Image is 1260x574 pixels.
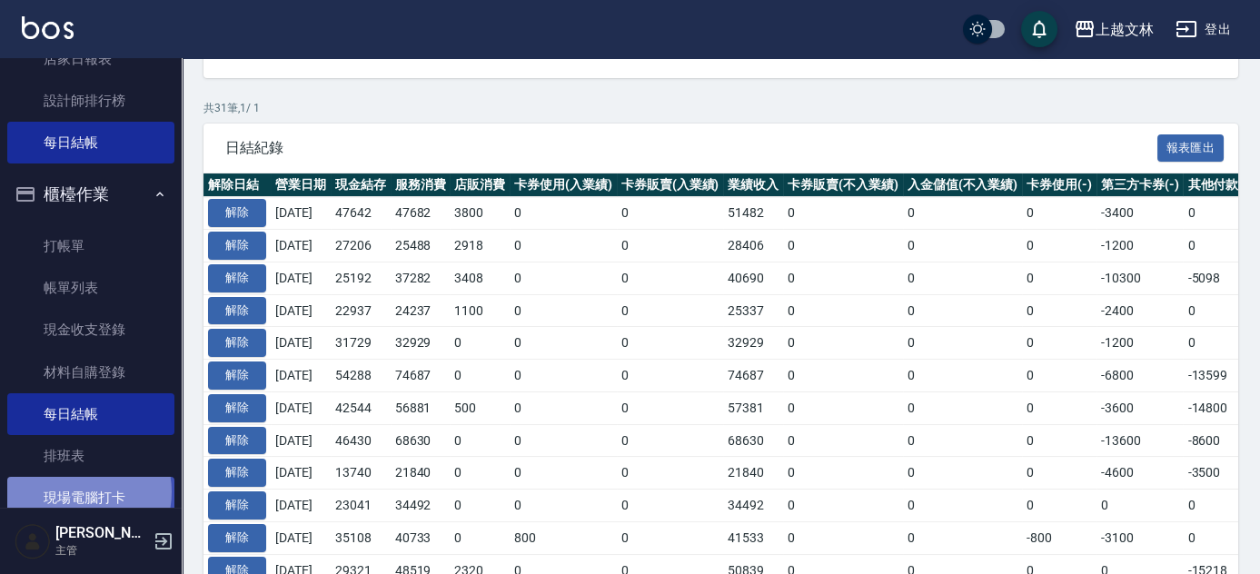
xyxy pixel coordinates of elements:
[723,521,783,554] td: 41533
[271,230,331,262] td: [DATE]
[271,490,331,522] td: [DATE]
[208,459,266,487] button: 解除
[208,524,266,552] button: 解除
[7,393,174,435] a: 每日結帳
[510,360,617,392] td: 0
[271,424,331,457] td: [DATE]
[271,262,331,294] td: [DATE]
[1096,360,1184,392] td: -6800
[271,327,331,360] td: [DATE]
[391,197,451,230] td: 47682
[7,267,174,309] a: 帳單列表
[903,391,1023,424] td: 0
[391,327,451,360] td: 32929
[903,457,1023,490] td: 0
[1096,294,1184,327] td: -2400
[450,197,510,230] td: 3800
[1022,294,1096,327] td: 0
[510,262,617,294] td: 0
[617,173,724,197] th: 卡券販賣(入業績)
[331,197,391,230] td: 47642
[783,360,903,392] td: 0
[1096,391,1184,424] td: -3600
[903,294,1023,327] td: 0
[331,391,391,424] td: 42544
[450,173,510,197] th: 店販消費
[783,173,903,197] th: 卡券販賣(不入業績)
[617,457,724,490] td: 0
[723,230,783,262] td: 28406
[7,477,174,519] a: 現場電腦打卡
[331,294,391,327] td: 22937
[7,171,174,218] button: 櫃檯作業
[510,391,617,424] td: 0
[1022,490,1096,522] td: 0
[331,327,391,360] td: 31729
[331,173,391,197] th: 現金結存
[1096,521,1184,554] td: -3100
[783,490,903,522] td: 0
[617,490,724,522] td: 0
[903,262,1023,294] td: 0
[1022,262,1096,294] td: 0
[903,490,1023,522] td: 0
[391,521,451,554] td: 40733
[783,294,903,327] td: 0
[331,424,391,457] td: 46430
[723,490,783,522] td: 34492
[1021,11,1057,47] button: save
[903,327,1023,360] td: 0
[1022,327,1096,360] td: 0
[331,230,391,262] td: 27206
[271,197,331,230] td: [DATE]
[450,424,510,457] td: 0
[450,262,510,294] td: 3408
[510,230,617,262] td: 0
[225,139,1157,157] span: 日結紀錄
[7,309,174,351] a: 現金收支登錄
[391,457,451,490] td: 21840
[617,230,724,262] td: 0
[22,16,74,39] img: Logo
[331,262,391,294] td: 25192
[208,297,266,325] button: 解除
[723,262,783,294] td: 40690
[1022,391,1096,424] td: 0
[1022,360,1096,392] td: 0
[450,327,510,360] td: 0
[271,457,331,490] td: [DATE]
[510,490,617,522] td: 0
[208,361,266,390] button: 解除
[391,424,451,457] td: 68630
[783,424,903,457] td: 0
[510,197,617,230] td: 0
[783,327,903,360] td: 0
[271,173,331,197] th: 營業日期
[903,521,1023,554] td: 0
[331,360,391,392] td: 54288
[510,327,617,360] td: 0
[208,264,266,292] button: 解除
[1096,197,1184,230] td: -3400
[1022,197,1096,230] td: 0
[723,360,783,392] td: 74687
[617,424,724,457] td: 0
[1096,424,1184,457] td: -13600
[510,173,617,197] th: 卡券使用(入業績)
[7,435,174,477] a: 排班表
[723,424,783,457] td: 68630
[391,490,451,522] td: 34492
[271,294,331,327] td: [DATE]
[391,360,451,392] td: 74687
[203,173,271,197] th: 解除日結
[55,524,148,542] h5: [PERSON_NAME]
[783,197,903,230] td: 0
[723,391,783,424] td: 57381
[1096,327,1184,360] td: -1200
[1022,230,1096,262] td: 0
[55,542,148,559] p: 主管
[391,391,451,424] td: 56881
[450,490,510,522] td: 0
[208,232,266,260] button: 解除
[1096,490,1184,522] td: 0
